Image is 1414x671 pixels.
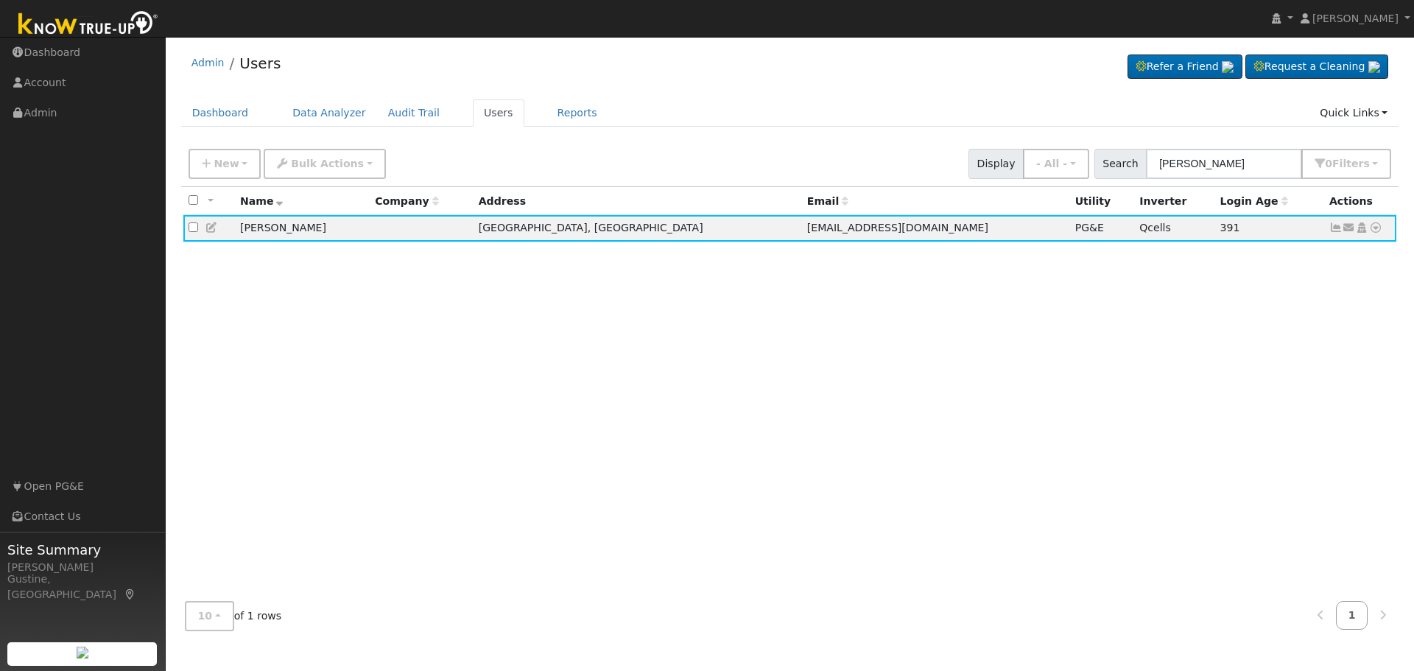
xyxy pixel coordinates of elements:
td: [PERSON_NAME] [235,215,370,242]
img: retrieve [1368,61,1380,73]
span: [PERSON_NAME] [1312,13,1399,24]
span: Company name [375,195,438,207]
a: Users [473,99,524,127]
span: New [214,158,239,169]
span: Email [807,195,848,207]
div: [PERSON_NAME] [7,560,158,575]
div: Inverter [1139,194,1209,209]
div: Actions [1329,194,1391,209]
a: Users [239,55,281,72]
button: - All - [1023,149,1089,179]
span: Days since last login [1220,195,1288,207]
a: Refer a Friend [1128,55,1242,80]
img: retrieve [77,647,88,658]
span: Search [1094,149,1147,179]
span: Qcells [1139,222,1171,233]
a: Quick Links [1309,99,1399,127]
a: Map [124,589,137,600]
a: Request a Cleaning [1245,55,1388,80]
a: Login As [1355,222,1368,233]
span: Display [968,149,1024,179]
span: Filter [1332,158,1370,169]
td: [GEOGRAPHIC_DATA], [GEOGRAPHIC_DATA] [474,215,802,242]
a: Reports [546,99,608,127]
div: Gustine, [GEOGRAPHIC_DATA] [7,572,158,603]
input: Search [1146,149,1302,179]
div: Utility [1075,194,1129,209]
img: Know True-Up [11,8,166,41]
button: 0Filters [1301,149,1391,179]
span: 10 [198,610,213,622]
a: Show Graph [1329,222,1343,233]
span: Site Summary [7,540,158,560]
a: Other actions [1369,220,1382,236]
button: New [189,149,261,179]
img: retrieve [1222,61,1234,73]
a: Admin [191,57,225,68]
span: Name [240,195,284,207]
span: 09/11/2024 1:11:23 PM [1220,222,1240,233]
span: of 1 rows [185,601,282,631]
span: PG&E [1075,222,1104,233]
button: 10 [185,601,234,631]
span: s [1363,158,1369,169]
a: Audit Trail [377,99,451,127]
a: Dashboard [181,99,260,127]
span: [EMAIL_ADDRESS][DOMAIN_NAME] [807,222,988,233]
span: Bulk Actions [291,158,364,169]
button: Bulk Actions [264,149,385,179]
a: Edit User [205,222,219,233]
a: 1 [1336,601,1368,630]
a: Data Analyzer [281,99,377,127]
div: Address [479,194,797,209]
a: crgonzales2018@yahoo.com [1343,220,1356,236]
